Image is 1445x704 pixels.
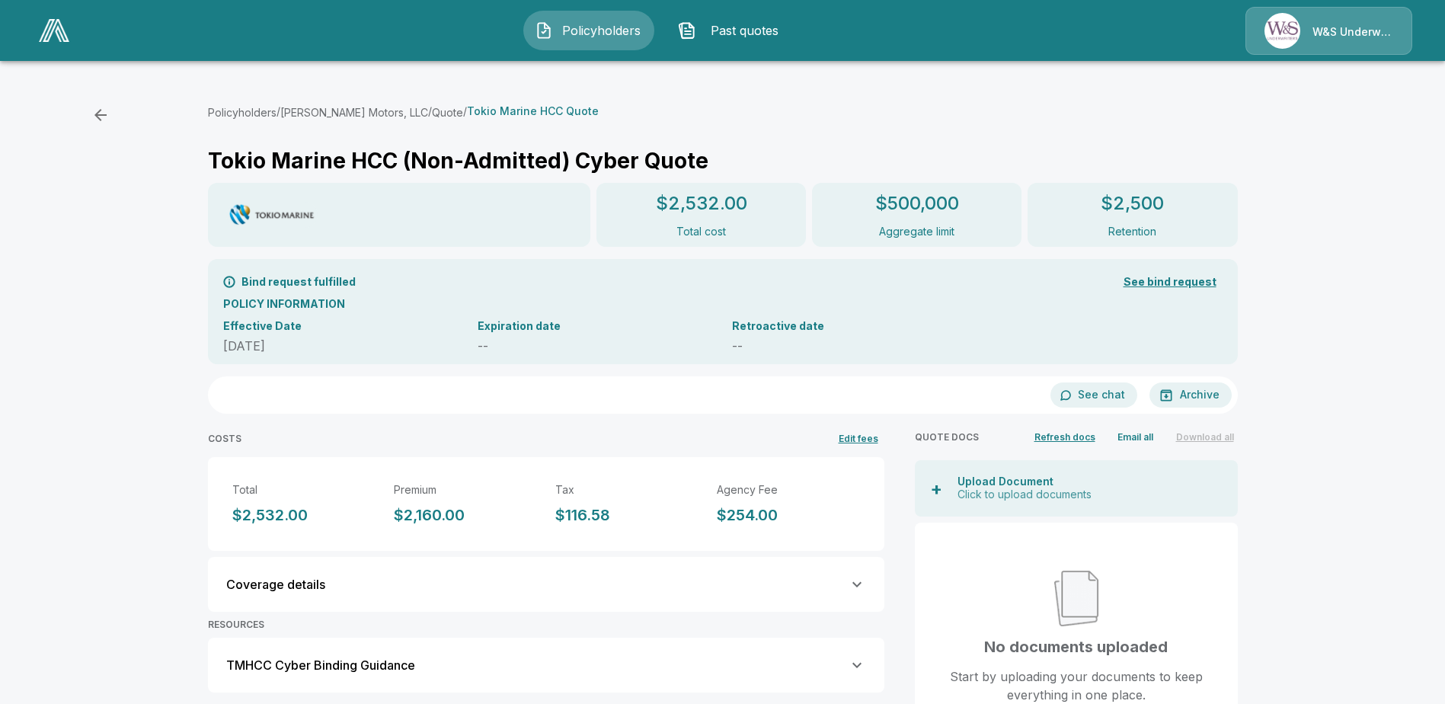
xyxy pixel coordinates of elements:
[833,426,884,451] button: Edit fees
[232,504,376,526] p: $2,532.00
[467,104,599,117] span: Tokio Marine HCC Quote
[1108,223,1156,239] p: Retention
[208,618,884,632] p: RESOURCES
[732,318,968,334] p: Retroactive date
[984,635,1168,658] p: No documents uploaded
[39,19,69,42] img: AA Logo
[394,504,537,526] p: $2,160.00
[208,432,241,446] p: COSTS
[717,504,860,526] p: $254.00
[241,274,356,290] p: Bind request fulfilled
[555,504,699,526] p: $116.58
[280,104,428,120] button: [PERSON_NAME] Motors, LLC
[1149,382,1232,408] button: Archive
[957,475,1226,488] p: Upload Document
[232,482,376,498] p: Total
[223,337,459,355] p: [DATE]
[678,21,696,40] img: Past quotes Icon
[559,21,643,40] span: Policyholders
[879,223,954,239] p: Aggregate limit
[1050,382,1137,408] button: See chat
[1101,190,1164,217] p: $2,500
[930,667,1223,704] p: Start by uploading your documents to keep everything in one place.
[1031,426,1099,448] button: Refresh docs
[656,190,747,217] p: $2,532.00
[1111,426,1160,448] button: Email all
[208,145,708,177] p: Tokio Marine HCC (Non-Admitted) Cyber Quote
[432,104,463,120] button: Quote
[875,190,959,217] p: $500,000
[523,11,654,50] button: Policyholders IconPolicyholders
[702,21,786,40] span: Past quotes
[223,296,1223,312] p: POLICY INFORMATION
[1054,571,1098,626] img: Stacked sheets
[555,482,699,498] p: Tax
[676,223,726,239] p: Total cost
[208,104,277,120] button: Policyholders
[478,337,714,355] p: --
[957,488,1226,501] p: Click to upload documents
[226,656,415,674] p: TMHCC Cyber Binding Guidance
[717,482,860,498] p: Agency Fee
[226,575,325,594] p: Coverage details
[223,318,459,334] p: Effective Date
[478,318,714,334] p: Expiration date
[1117,268,1223,296] button: See bind request
[208,103,599,120] p: / / /
[927,479,945,498] div: +
[226,202,318,228] img: tmhcccyber
[535,21,553,40] img: Policyholders Icon
[667,11,798,50] button: Past quotes IconPast quotes
[394,482,537,498] p: Premium
[732,337,968,355] p: --
[915,430,979,444] p: QUOTE DOCS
